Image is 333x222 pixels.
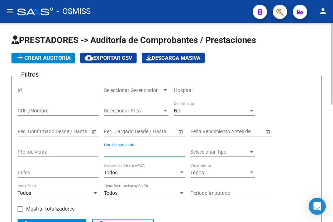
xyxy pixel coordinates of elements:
[104,170,118,175] span: Todos
[142,53,205,63] app-download-masive: Descarga masiva de comprobantes (adjuntos)
[11,35,256,45] span: PRESTADORES -> Auditoría de Comprobantes / Prestaciones
[104,190,118,196] span: Todos
[16,55,71,61] span: Crear Auditoría
[190,149,248,155] span: Seleccionar Tipo
[309,198,326,215] div: Open Intercom Messenger
[18,69,42,79] h3: Filtros
[104,129,126,135] input: Start date
[46,129,81,135] input: End date
[132,129,167,135] input: End date
[80,53,137,63] button: Exportar CSV
[90,128,98,135] button: Open calendar
[18,190,31,196] span: Todos
[26,204,75,213] span: Mostrar totalizadores
[174,108,180,114] span: No
[18,129,40,135] input: Start date
[57,4,91,19] span: - OSMISS
[85,55,132,61] span: Exportar CSV
[319,7,327,15] mat-icon: person
[264,128,271,135] button: Open calendar
[177,128,184,135] button: Open calendar
[190,170,204,175] span: Todos
[85,53,93,62] mat-icon: cloud_download
[104,108,162,114] span: Seleccionar Area
[146,55,200,61] span: Descarga Masiva
[6,7,14,15] mat-icon: menu
[16,53,24,62] mat-icon: add
[11,53,75,63] button: Crear Auditoría
[142,53,205,63] button: Descarga Masiva
[104,87,162,93] span: Seleccionar Gerenciador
